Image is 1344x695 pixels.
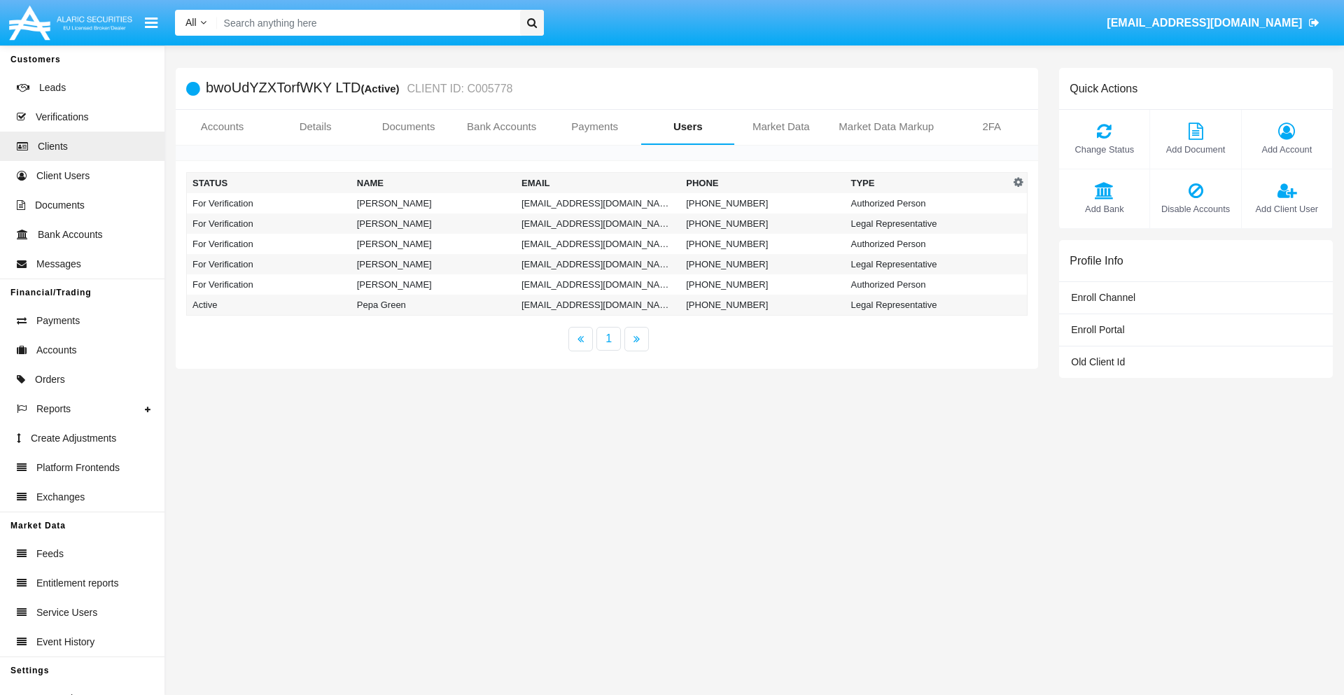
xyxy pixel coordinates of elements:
[1157,202,1233,216] span: Disable Accounts
[36,635,94,650] span: Event History
[35,372,65,387] span: Orders
[680,213,845,234] td: [PHONE_NUMBER]
[185,17,197,28] span: All
[1157,143,1233,156] span: Add Document
[846,213,1010,234] td: Legal Representative
[680,274,845,295] td: [PHONE_NUMBER]
[36,343,77,358] span: Accounts
[36,169,90,183] span: Client Users
[36,461,120,475] span: Platform Frontends
[1249,202,1325,216] span: Add Client User
[1071,292,1135,303] span: Enroll Channel
[36,257,81,272] span: Messages
[1066,202,1142,216] span: Add Bank
[846,295,1010,316] td: Legal Representative
[187,213,351,234] td: For Verification
[31,431,116,446] span: Create Adjustments
[680,173,845,194] th: Phone
[1071,356,1125,367] span: Old Client Id
[641,110,734,143] a: Users
[351,193,516,213] td: [PERSON_NAME]
[846,234,1010,254] td: Authorized Person
[680,193,845,213] td: [PHONE_NUMBER]
[175,15,217,30] a: All
[827,110,945,143] a: Market Data Markup
[846,173,1010,194] th: Type
[1070,254,1123,267] h6: Profile Info
[187,234,351,254] td: For Verification
[945,110,1038,143] a: 2FA
[36,314,80,328] span: Payments
[351,254,516,274] td: [PERSON_NAME]
[455,110,548,143] a: Bank Accounts
[516,193,680,213] td: [EMAIL_ADDRESS][DOMAIN_NAME]
[516,254,680,274] td: [EMAIL_ADDRESS][DOMAIN_NAME]
[187,173,351,194] th: Status
[680,295,845,316] td: [PHONE_NUMBER]
[846,274,1010,295] td: Authorized Person
[1107,17,1302,29] span: [EMAIL_ADDRESS][DOMAIN_NAME]
[38,227,103,242] span: Bank Accounts
[516,295,680,316] td: [EMAIL_ADDRESS][DOMAIN_NAME]
[516,234,680,254] td: [EMAIL_ADDRESS][DOMAIN_NAME]
[734,110,827,143] a: Market Data
[351,274,516,295] td: [PERSON_NAME]
[846,254,1010,274] td: Legal Representative
[176,110,269,143] a: Accounts
[36,490,85,505] span: Exchanges
[1100,3,1326,43] a: [EMAIL_ADDRESS][DOMAIN_NAME]
[1071,324,1124,335] span: Enroll Portal
[680,254,845,274] td: [PHONE_NUMBER]
[516,173,680,194] th: Email
[36,547,64,561] span: Feeds
[36,110,88,125] span: Verifications
[351,234,516,254] td: [PERSON_NAME]
[36,402,71,416] span: Reports
[516,274,680,295] td: [EMAIL_ADDRESS][DOMAIN_NAME]
[35,198,85,213] span: Documents
[36,605,97,620] span: Service Users
[187,295,351,316] td: Active
[176,327,1038,351] nav: paginator
[39,80,66,95] span: Leads
[187,274,351,295] td: For Verification
[548,110,641,143] a: Payments
[361,80,404,97] div: (Active)
[38,139,68,154] span: Clients
[1066,143,1142,156] span: Change Status
[1070,82,1137,95] h6: Quick Actions
[351,213,516,234] td: [PERSON_NAME]
[1249,143,1325,156] span: Add Account
[187,254,351,274] td: For Verification
[846,193,1010,213] td: Authorized Person
[680,234,845,254] td: [PHONE_NUMBER]
[269,110,362,143] a: Details
[516,213,680,234] td: [EMAIL_ADDRESS][DOMAIN_NAME]
[362,110,455,143] a: Documents
[206,80,512,97] h5: bwoUdYZXTorfWKY LTD
[351,173,516,194] th: Name
[7,2,134,43] img: Logo image
[187,193,351,213] td: For Verification
[404,83,513,94] small: CLIENT ID: C005778
[217,10,515,36] input: Search
[351,295,516,316] td: Pepa Green
[36,576,119,591] span: Entitlement reports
